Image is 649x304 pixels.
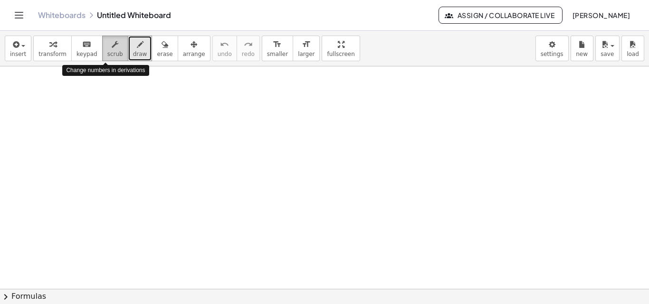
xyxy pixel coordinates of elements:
button: keyboardkeypad [71,36,103,61]
span: [PERSON_NAME] [572,11,630,19]
span: new [576,51,588,57]
button: undoundo [212,36,237,61]
button: insert [5,36,31,61]
i: format_size [302,39,311,50]
i: undo [220,39,229,50]
span: transform [38,51,67,57]
i: keyboard [82,39,91,50]
span: smaller [267,51,288,57]
button: new [571,36,593,61]
span: scrub [107,51,123,57]
i: format_size [273,39,282,50]
button: transform [33,36,72,61]
span: save [601,51,614,57]
button: draw [128,36,153,61]
button: load [621,36,644,61]
button: [PERSON_NAME] [564,7,638,24]
button: arrange [178,36,210,61]
button: Assign / Collaborate Live [439,7,563,24]
span: fullscreen [327,51,354,57]
span: keypad [76,51,97,57]
span: larger [298,51,315,57]
button: format_sizelarger [293,36,320,61]
i: redo [244,39,253,50]
button: format_sizesmaller [262,36,293,61]
span: undo [218,51,232,57]
span: erase [157,51,172,57]
span: Assign / Collaborate Live [447,11,554,19]
button: erase [152,36,178,61]
button: save [595,36,620,61]
button: redoredo [237,36,260,61]
button: settings [535,36,569,61]
button: scrub [102,36,128,61]
span: redo [242,51,255,57]
div: Change numbers in derivations [62,65,149,76]
span: draw [133,51,147,57]
button: fullscreen [322,36,360,61]
span: settings [541,51,563,57]
button: Toggle navigation [11,8,27,23]
span: arrange [183,51,205,57]
a: Whiteboards [38,10,86,20]
span: load [627,51,639,57]
span: insert [10,51,26,57]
